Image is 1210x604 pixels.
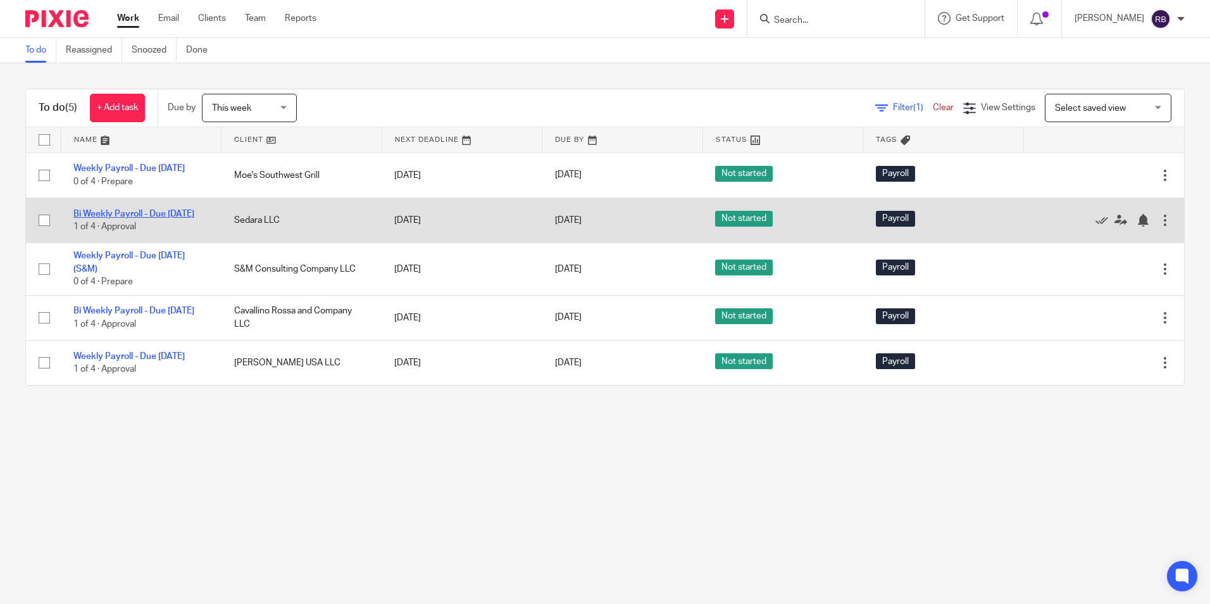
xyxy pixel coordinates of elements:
span: (5) [65,103,77,113]
span: This week [212,104,251,113]
a: Reports [285,12,316,25]
span: Tags [876,136,897,143]
span: Not started [715,260,773,275]
p: Due by [168,101,196,114]
span: Get Support [956,14,1004,23]
td: Cavallino Rossa and Company LLC [221,295,382,340]
a: Snoozed [132,38,177,63]
span: 0 of 4 · Prepare [73,277,133,286]
a: Team [245,12,266,25]
span: Not started [715,211,773,227]
span: 0 of 4 · Prepare [73,177,133,186]
td: Sedara LLC [221,198,382,242]
a: Bi Weekly Payroll - Due [DATE] [73,306,194,315]
span: 1 of 4 · Approval [73,365,136,374]
a: Work [117,12,139,25]
td: [DATE] [382,340,542,385]
p: [PERSON_NAME] [1075,12,1144,25]
img: Pixie [25,10,89,27]
input: Search [773,15,887,27]
span: [DATE] [555,358,582,367]
span: [DATE] [555,216,582,225]
span: (1) [913,103,923,112]
a: + Add task [90,94,145,122]
span: Payroll [876,211,915,227]
span: Not started [715,353,773,369]
img: svg%3E [1151,9,1171,29]
td: [DATE] [382,198,542,242]
span: 1 of 4 · Approval [73,320,136,329]
span: Not started [715,308,773,324]
span: Payroll [876,260,915,275]
span: Payroll [876,353,915,369]
td: [DATE] [382,153,542,198]
span: Filter [893,103,933,112]
a: Clients [198,12,226,25]
a: Reassigned [66,38,122,63]
a: Email [158,12,179,25]
span: 1 of 4 · Approval [73,222,136,231]
td: Moe's Southwest Grill [221,153,382,198]
span: [DATE] [555,313,582,322]
a: Bi Weekly Payroll - Due [DATE] [73,210,194,218]
td: [PERSON_NAME] USA LLC [221,340,382,385]
span: [DATE] [555,171,582,180]
a: Clear [933,103,954,112]
td: S&M Consulting Company LLC [221,243,382,295]
td: [DATE] [382,243,542,295]
a: Done [186,38,217,63]
span: Not started [715,166,773,182]
span: Select saved view [1055,104,1126,113]
span: [DATE] [555,265,582,274]
h1: To do [39,101,77,115]
span: Payroll [876,308,915,324]
a: To do [25,38,56,63]
td: [DATE] [382,295,542,340]
a: Weekly Payroll - Due [DATE] [73,352,185,361]
a: Mark as done [1095,214,1114,227]
a: Weekly Payroll - Due [DATE] (S&M) [73,251,185,273]
span: View Settings [981,103,1035,112]
a: Weekly Payroll - Due [DATE] [73,164,185,173]
span: Payroll [876,166,915,182]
